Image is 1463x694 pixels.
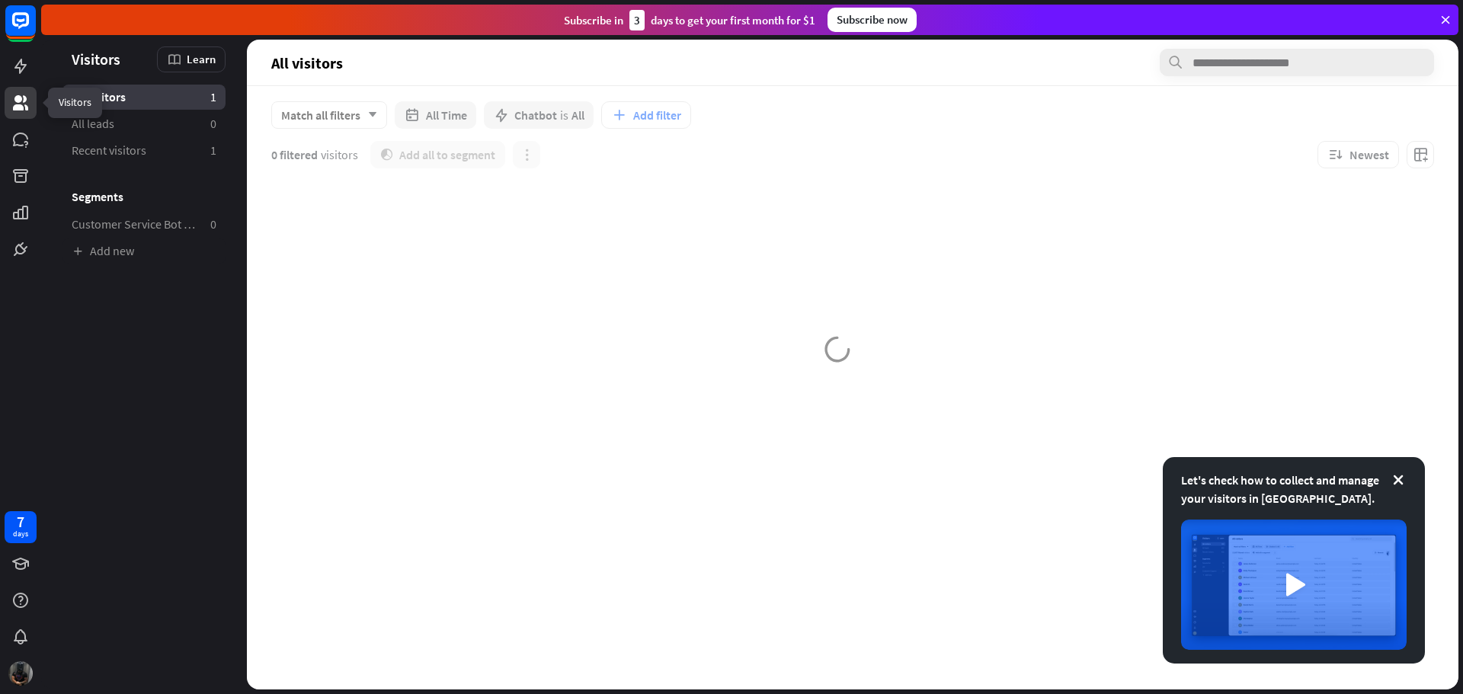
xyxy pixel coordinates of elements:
[187,52,216,66] span: Learn
[62,138,226,163] a: Recent visitors 1
[629,10,645,30] div: 3
[62,212,226,237] a: Customer Service Bot — Newsletter 0
[210,216,216,232] aside: 0
[13,529,28,539] div: days
[72,142,146,158] span: Recent visitors
[271,54,343,72] span: All visitors
[72,216,198,232] span: Customer Service Bot — Newsletter
[1181,471,1407,507] div: Let's check how to collect and manage your visitors in [GEOGRAPHIC_DATA].
[17,515,24,529] div: 7
[564,10,815,30] div: Subscribe in days to get your first month for $1
[210,89,216,105] aside: 1
[62,238,226,264] a: Add new
[5,511,37,543] a: 7 days
[72,89,126,105] span: All visitors
[210,116,216,132] aside: 0
[1181,520,1407,650] img: image
[12,6,58,52] button: Open LiveChat chat widget
[828,8,917,32] div: Subscribe now
[72,116,114,132] span: All leads
[210,142,216,158] aside: 1
[62,189,226,204] h3: Segments
[72,50,120,68] span: Visitors
[62,111,226,136] a: All leads 0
